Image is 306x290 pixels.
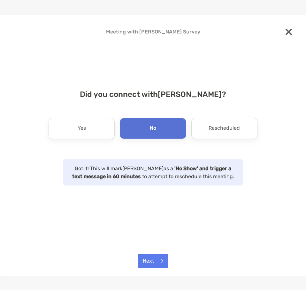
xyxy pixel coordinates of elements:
[138,254,168,268] button: Next
[10,90,296,99] h4: Did you connect with [PERSON_NAME] ?
[209,123,240,134] p: Rescheduled
[286,29,292,35] img: close modal
[10,29,296,35] h4: Meeting with [PERSON_NAME] Survey
[69,164,237,180] p: Got it! This will mark [PERSON_NAME] as a to attempt to reschedule this meeting.
[150,123,156,134] p: No
[72,165,232,179] strong: 'No Show' and trigger a text message in 60 minutes
[78,123,86,134] p: Yes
